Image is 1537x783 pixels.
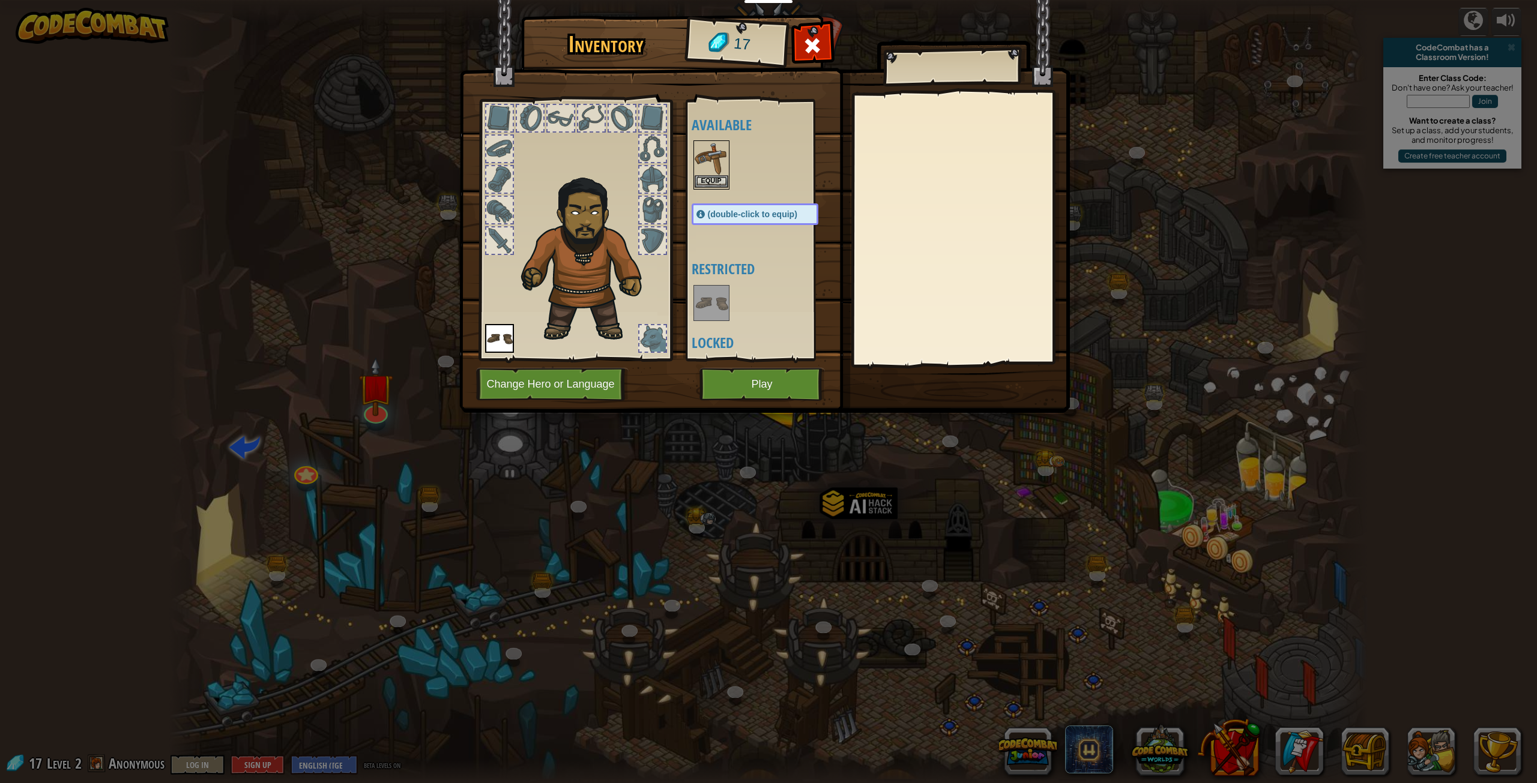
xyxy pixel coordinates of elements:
[708,209,797,219] span: (double-click to equip)
[692,261,842,277] h4: Restricted
[699,368,825,401] button: Play
[732,33,751,56] span: 17
[530,32,683,57] h1: Inventory
[692,117,842,133] h4: Available
[476,368,629,401] button: Change Hero or Language
[695,286,728,320] img: portrait.png
[692,335,842,350] h4: Locked
[485,324,514,353] img: portrait.png
[515,169,662,343] img: duelist_hair.png
[695,175,728,188] button: Equip
[695,142,728,175] img: portrait.png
